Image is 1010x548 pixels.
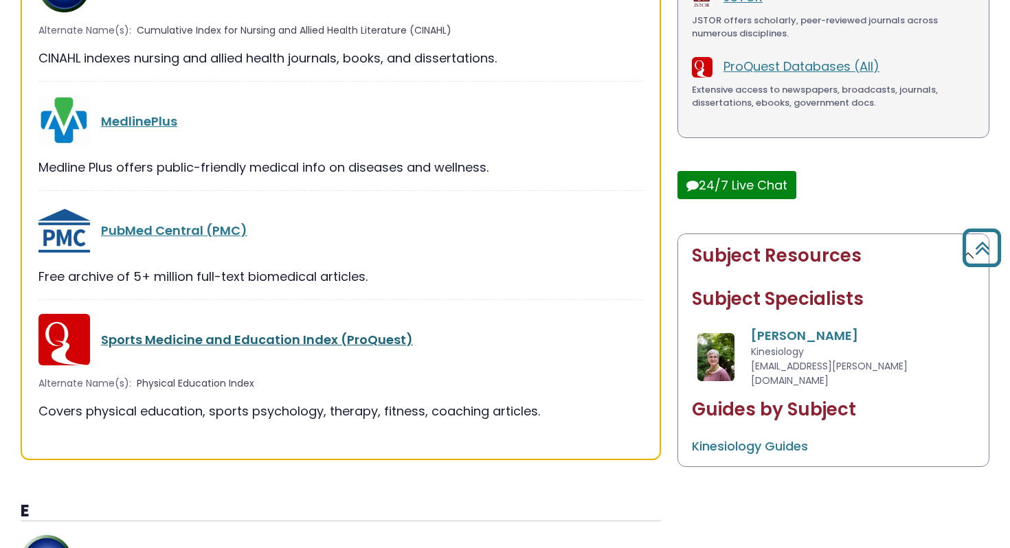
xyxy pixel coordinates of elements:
[751,345,804,358] span: Kinesiology
[38,158,643,176] div: Medline Plus offers public-friendly medical info on diseases and wellness.
[101,331,413,348] a: Sports Medicine and Education Index (ProQuest)
[101,222,247,239] a: PubMed Central (PMC)
[38,376,131,391] span: Alternate Name(s):
[692,83,975,110] div: Extensive access to newspapers, broadcasts, journals, dissertations, ebooks, government docs.
[38,267,643,286] div: Free archive of 5+ million full-text biomedical articles.
[38,402,643,420] div: Covers physical education, sports psychology, therapy, fitness, coaching articles.
[692,14,975,41] div: JSTOR offers scholarly, peer-reviewed journals across numerous disciplines.
[751,359,908,387] span: [EMAIL_ADDRESS][PERSON_NAME][DOMAIN_NAME]
[697,333,735,381] img: Francene Lewis
[678,234,989,277] button: Subject Resources
[692,288,975,310] h2: Subject Specialists
[137,23,451,38] span: Cumulative Index for Nursing and Allied Health Literature (CINAHL)
[677,171,796,199] button: 24/7 Live Chat
[101,113,177,130] a: MedlinePlus
[21,501,661,522] h3: E
[38,49,643,67] div: CINAHL indexes nursing and allied health journals, books, and dissertations.
[957,235,1007,260] a: Back to Top
[137,376,254,391] span: Physical Education Index
[751,327,858,344] a: [PERSON_NAME]
[692,399,975,420] h2: Guides by Subject
[723,58,879,75] a: ProQuest Databases (All)
[692,437,808,455] a: Kinesiology Guides
[38,23,131,38] span: Alternate Name(s):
